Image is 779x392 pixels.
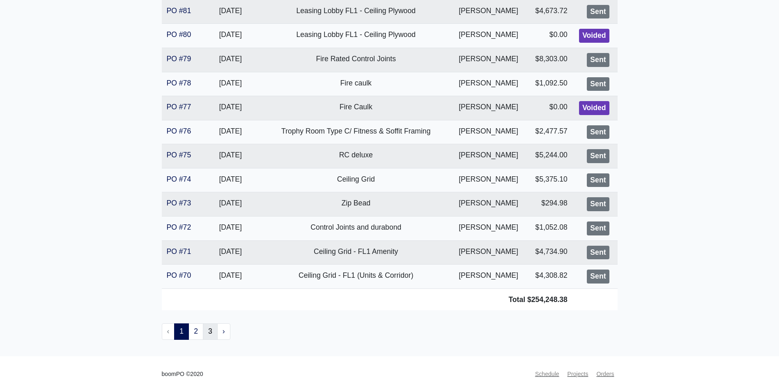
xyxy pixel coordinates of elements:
td: Total $254,248.38 [162,288,572,310]
td: Ceiling Grid - FL1 (Units & Corridor) [260,265,453,289]
a: Orders [593,366,617,382]
td: [PERSON_NAME] [453,24,524,48]
td: Fire Caulk [260,96,453,120]
div: Sent [587,77,609,91]
td: [DATE] [202,120,260,144]
a: PO #79 [167,55,191,63]
a: PO #71 [167,247,191,256]
div: Sent [587,5,609,19]
td: [PERSON_NAME] [453,96,524,120]
td: [PERSON_NAME] [453,265,524,289]
td: [PERSON_NAME] [453,144,524,168]
a: PO #74 [167,175,191,183]
a: PO #72 [167,223,191,231]
a: PO #78 [167,79,191,87]
div: Sent [587,173,609,187]
li: « Previous [162,323,175,340]
td: $4,734.90 [524,240,572,265]
a: PO #70 [167,271,191,279]
td: Leasing Lobby FL1 - Ceiling Plywood [260,24,453,48]
div: Sent [587,246,609,260]
td: [DATE] [202,72,260,96]
td: [DATE] [202,96,260,120]
td: Zip Bead [260,192,453,217]
span: 1 [174,323,189,340]
td: [DATE] [202,168,260,192]
td: [DATE] [202,240,260,265]
div: Sent [587,149,609,163]
td: [PERSON_NAME] [453,217,524,241]
div: Sent [587,197,609,211]
a: Projects [564,366,592,382]
div: Sent [587,53,609,67]
div: Sent [587,221,609,235]
td: [DATE] [202,24,260,48]
div: Sent [587,270,609,284]
td: [DATE] [202,48,260,72]
td: [DATE] [202,217,260,241]
td: Ceiling Grid [260,168,453,192]
a: PO #75 [167,151,191,159]
a: PO #73 [167,199,191,207]
td: Control Joints and durabond [260,217,453,241]
div: Voided [579,101,609,115]
a: 3 [203,323,218,340]
a: PO #81 [167,7,191,15]
td: $2,477.57 [524,120,572,144]
small: boomPO ©2020 [162,369,203,379]
td: Ceiling Grid - FL1 Amenity [260,240,453,265]
td: $0.00 [524,96,572,120]
div: Voided [579,29,609,43]
td: Fire Rated Control Joints [260,48,453,72]
td: $1,092.50 [524,72,572,96]
td: RC deluxe [260,144,453,168]
td: $4,308.82 [524,265,572,289]
td: $5,244.00 [524,144,572,168]
td: [PERSON_NAME] [453,120,524,144]
a: PO #80 [167,30,191,39]
td: [PERSON_NAME] [453,72,524,96]
a: 2 [188,323,203,340]
td: [PERSON_NAME] [453,240,524,265]
td: $294.98 [524,192,572,217]
td: Trophy Room Type C/ Fitness & Soffit Framing [260,120,453,144]
a: PO #76 [167,127,191,135]
td: [DATE] [202,192,260,217]
td: $5,375.10 [524,168,572,192]
a: Schedule [532,366,563,382]
td: [PERSON_NAME] [453,192,524,217]
td: [PERSON_NAME] [453,48,524,72]
td: $1,052.08 [524,217,572,241]
a: PO #77 [167,103,191,111]
td: [PERSON_NAME] [453,168,524,192]
a: Next » [217,323,230,340]
td: $0.00 [524,24,572,48]
td: $8,303.00 [524,48,572,72]
td: [DATE] [202,265,260,289]
div: Sent [587,125,609,139]
td: [DATE] [202,144,260,168]
td: Fire caulk [260,72,453,96]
